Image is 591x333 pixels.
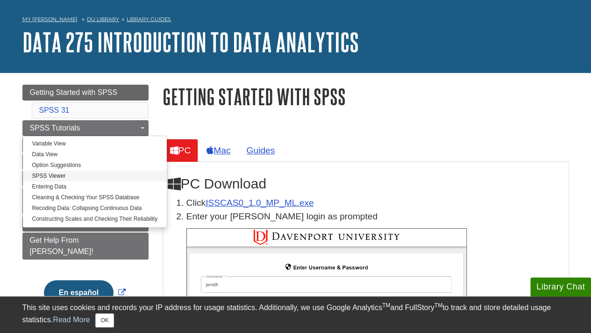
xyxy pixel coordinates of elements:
h1: Getting Started with SPSS [163,85,569,109]
a: Download opens in new window [206,198,313,208]
a: Read More [53,316,90,324]
sup: TM [382,302,390,309]
a: SPSS Tutorials [22,120,149,136]
a: My [PERSON_NAME] [22,15,78,23]
a: Data View [23,149,167,160]
a: Cleaning & Checking Your SPSS Database [23,192,167,203]
a: Getting Started with SPSS [22,85,149,101]
a: PC [163,139,199,162]
div: Guide Page Menu [22,85,149,321]
button: Close [95,313,114,327]
a: Link opens in new window [42,289,128,297]
a: DATA 275 Introduction to Data Analytics [22,28,359,57]
a: Variable View [23,138,167,149]
span: Getting Started with SPSS [30,88,118,96]
button: Library Chat [530,277,591,297]
a: SPSS Viewer [23,171,167,181]
button: En español [44,280,114,305]
div: This site uses cookies and records your IP address for usage statistics. Additionally, we use Goo... [22,302,569,327]
a: Library Guides [127,16,171,22]
li: Click [186,196,564,210]
a: Recoding Data: Collapsing Continuous Data [23,203,167,214]
a: Guides [239,139,282,162]
a: SPSS 31 [39,106,70,114]
sup: TM [434,302,442,309]
nav: breadcrumb [22,13,569,28]
a: Get Help From [PERSON_NAME]! [22,232,149,260]
p: Enter your [PERSON_NAME] login as prompted [186,210,564,224]
span: SPSS Tutorials [30,124,80,132]
span: Get Help From [PERSON_NAME]! [30,236,93,255]
a: Entering Data [23,181,167,192]
a: DU Library [87,16,119,22]
a: Mac [199,139,238,162]
a: Constructing Scales and Checking Their Reliability [23,214,167,224]
a: Option Suggestions [23,160,167,171]
h2: PC Download [168,176,564,192]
